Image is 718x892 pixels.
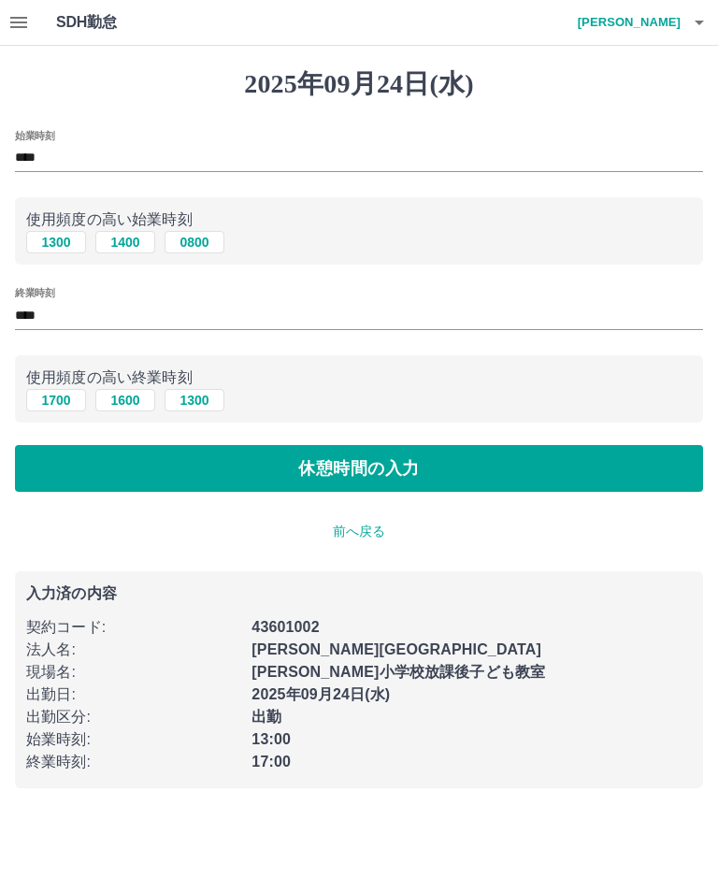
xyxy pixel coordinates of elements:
p: 使用頻度の高い始業時刻 [26,209,692,231]
button: 1700 [26,389,86,411]
b: [PERSON_NAME][GEOGRAPHIC_DATA] [251,641,541,657]
p: 入力済の内容 [26,586,692,601]
button: 1600 [95,389,155,411]
b: 17:00 [251,754,291,770]
b: 43601002 [251,619,319,635]
b: 出勤 [251,709,281,725]
p: 現場名 : [26,661,240,683]
label: 終業時刻 [15,286,54,300]
p: 終業時刻 : [26,751,240,773]
button: 休憩時間の入力 [15,445,703,492]
label: 始業時刻 [15,128,54,142]
p: 前へ戻る [15,522,703,541]
p: 出勤区分 : [26,706,240,728]
h1: 2025年09月24日(水) [15,68,703,100]
p: 使用頻度の高い終業時刻 [26,367,692,389]
button: 1300 [26,231,86,253]
p: 法人名 : [26,639,240,661]
p: 出勤日 : [26,683,240,706]
b: [PERSON_NAME]小学校放課後子ども教室 [251,664,545,680]
b: 13:00 [251,731,291,747]
p: 契約コード : [26,616,240,639]
p: 始業時刻 : [26,728,240,751]
button: 1400 [95,231,155,253]
b: 2025年09月24日(水) [251,686,390,702]
button: 0800 [165,231,224,253]
button: 1300 [165,389,224,411]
